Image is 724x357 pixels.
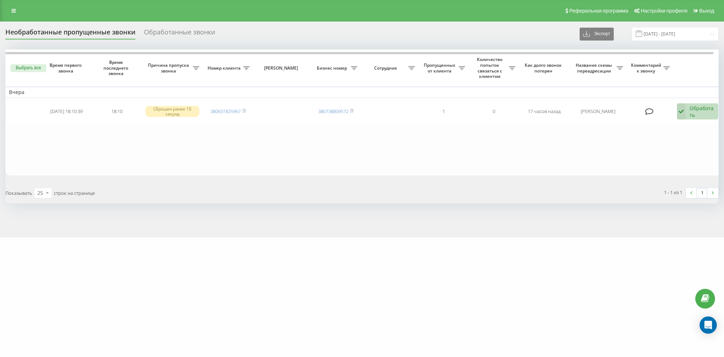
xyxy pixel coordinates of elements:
span: строк на странице [54,190,95,196]
div: Обработать [690,105,714,118]
span: Как долго звонок потерян [525,62,563,74]
span: Бизнес номер [314,65,351,71]
td: 0 [469,99,519,124]
span: Реферальная программа [569,8,628,14]
span: Комментарий к звонку [630,62,663,74]
span: Номер клиента [206,65,243,71]
button: Выбрать все [10,64,46,72]
td: [DATE] 18:10:39 [41,99,92,124]
td: Вчера [5,87,724,98]
div: Обработанные звонки [144,28,215,39]
div: Сброшен ранее 10 секунд [145,106,199,117]
div: 25 [37,189,43,197]
button: Экспорт [580,28,614,41]
div: 1 - 1 из 1 [664,189,682,196]
div: Open Intercom Messenger [700,316,717,334]
td: 17 часов назад [519,99,569,124]
td: [PERSON_NAME] [569,99,627,124]
span: Настройки профиля [641,8,687,14]
a: 1 [697,188,707,198]
span: Выход [699,8,714,14]
a: 380738809572 [318,108,348,114]
td: 18:10 [92,99,142,124]
span: Количество попыток связаться с клиентом [472,57,509,79]
span: Время последнего звонка [97,60,136,76]
span: Пропущенных от клиента [422,62,459,74]
div: Необработанные пропущенные звонки [5,28,135,39]
span: Название схемы переадресации [573,62,617,74]
a: 380631825967 [210,108,241,114]
span: [PERSON_NAME] [259,65,305,71]
span: Время первого звонка [47,62,86,74]
span: Показывать [5,190,32,196]
span: Причина пропуска звонка [145,62,193,74]
span: Сотрудник [365,65,408,71]
td: 1 [418,99,469,124]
